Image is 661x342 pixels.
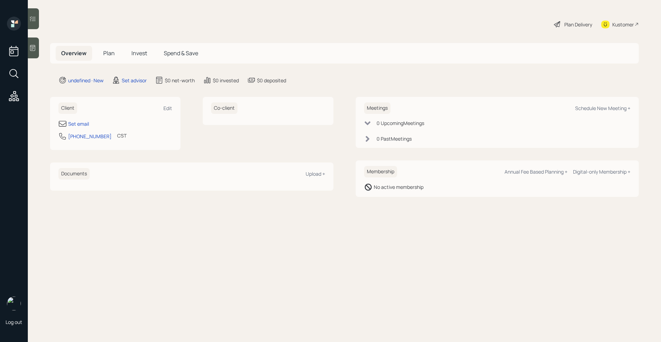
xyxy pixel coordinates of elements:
div: Schedule New Meeting + [575,105,630,111]
div: Upload + [306,170,325,177]
h6: Documents [58,168,90,180]
h6: Membership [364,166,397,177]
div: undefined · New [68,77,104,84]
div: Kustomer [612,21,634,28]
h6: Client [58,102,77,114]
div: 0 Upcoming Meeting s [377,119,424,127]
div: Annual Fee Based Planning + [505,168,567,175]
div: $0 deposited [257,77,286,84]
span: Plan [103,49,115,57]
img: retirable_logo.png [7,297,21,310]
div: [PHONE_NUMBER] [68,133,112,140]
div: $0 net-worth [165,77,195,84]
h6: Co-client [211,102,237,114]
div: $0 invested [213,77,239,84]
div: Plan Delivery [564,21,592,28]
div: No active membership [374,183,424,191]
div: Digital-only Membership + [573,168,630,175]
div: Set email [68,120,89,127]
h6: Meetings [364,102,390,114]
span: Spend & Save [164,49,198,57]
span: Invest [131,49,147,57]
div: Edit [163,105,172,111]
span: Overview [61,49,87,57]
div: CST [117,132,127,139]
div: 0 Past Meeting s [377,135,412,142]
div: Set advisor [122,77,147,84]
div: Log out [6,319,22,325]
